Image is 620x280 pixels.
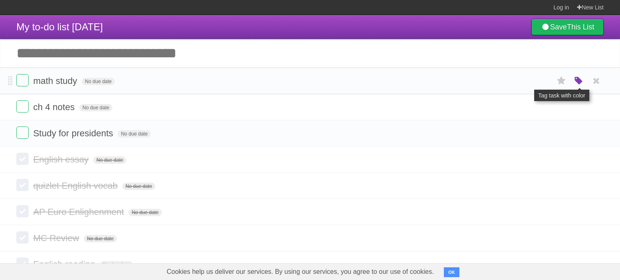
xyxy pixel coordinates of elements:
span: No due date [93,156,126,164]
label: Done [16,257,29,270]
span: math study [33,76,79,86]
label: Done [16,205,29,217]
b: This List [567,23,594,31]
span: AP Euro Enlighenment [33,207,126,217]
label: Done [16,231,29,244]
span: English reading [33,259,97,269]
span: No due date [122,183,155,190]
span: No due date [79,104,112,111]
span: No due date [84,235,117,242]
span: quizlet English vocab [33,181,120,191]
span: No due date [118,130,151,138]
button: OK [444,267,460,277]
span: No due date [82,78,115,85]
a: SaveThis List [531,19,604,35]
label: Done [16,74,29,86]
span: My to-do list [DATE] [16,21,103,32]
span: Study for presidents [33,128,115,138]
label: Star task [554,74,569,88]
label: Done [16,126,29,139]
label: Done [16,179,29,191]
span: Cookies help us deliver our services. By using our services, you agree to our use of cookies. [159,264,442,280]
span: ch 4 notes [33,102,77,112]
label: Done [16,153,29,165]
span: No due date [128,209,161,216]
label: Done [16,100,29,113]
span: English essay [33,154,91,165]
span: No due date [100,261,133,269]
span: MC Review [33,233,81,243]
